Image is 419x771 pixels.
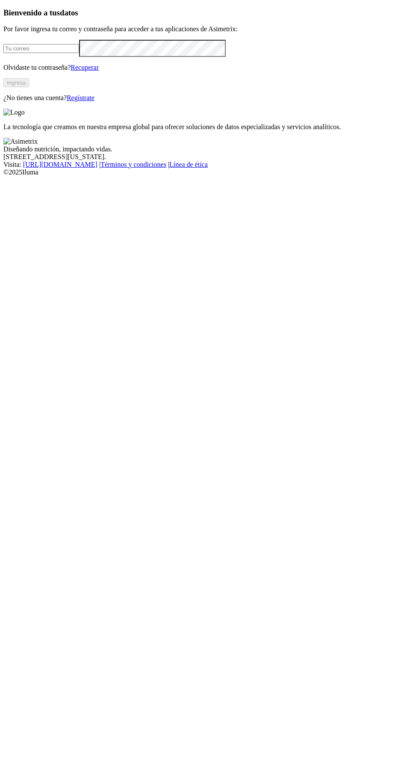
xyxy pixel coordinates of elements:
h3: Bienvenido a tus [3,8,416,18]
img: Logo [3,109,25,116]
button: Ingresa [3,78,29,87]
a: Línea de ética [169,161,208,168]
p: La tecnología que creamos en nuestra empresa global para ofrecer soluciones de datos especializad... [3,123,416,131]
p: ¿No tienes una cuenta? [3,94,416,102]
a: Recuperar [71,64,99,71]
a: [URL][DOMAIN_NAME] [23,161,97,168]
div: Visita : | | [3,161,416,168]
img: Asimetrix [3,138,38,145]
a: Términos y condiciones [100,161,166,168]
div: © 2025 Iluma [3,168,416,176]
div: [STREET_ADDRESS][US_STATE]. [3,153,416,161]
div: Diseñando nutrición, impactando vidas. [3,145,416,153]
p: Por favor ingresa tu correo y contraseña para acceder a tus aplicaciones de Asimetrix: [3,25,416,33]
input: Tu correo [3,44,79,53]
a: Regístrate [67,94,94,101]
span: datos [60,8,78,17]
p: Olvidaste tu contraseña? [3,64,416,71]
